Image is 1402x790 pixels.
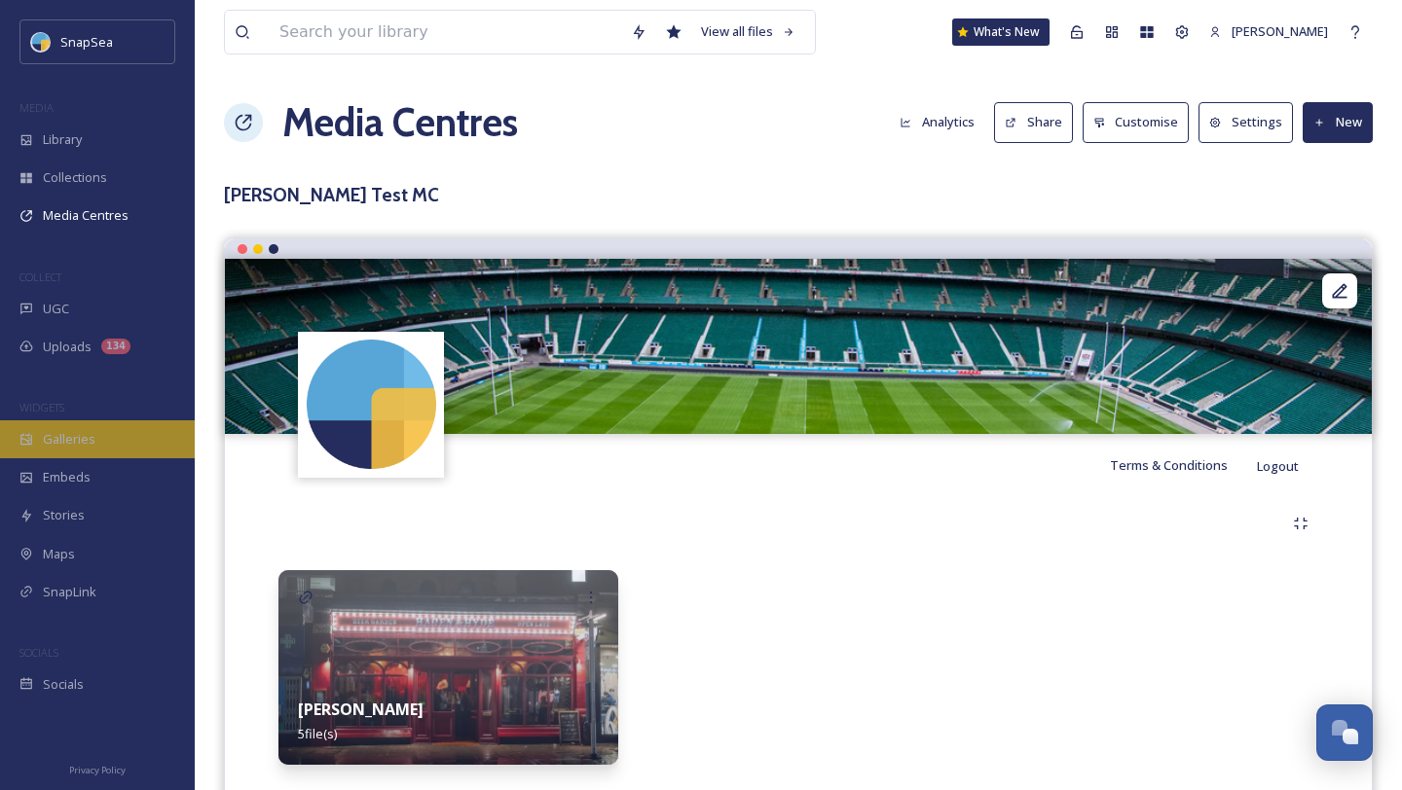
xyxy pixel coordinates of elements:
span: Privacy Policy [69,764,126,776]
div: 134 [101,339,130,354]
h3: [PERSON_NAME] Test MC [224,181,1373,209]
span: Galleries [43,430,95,449]
span: Collections [43,168,107,187]
span: MEDIA [19,100,54,115]
img: snapsea-logo.png [31,32,51,52]
button: Share [994,102,1073,142]
span: Uploads [43,338,92,356]
span: Logout [1257,457,1299,475]
img: 8d487b08-7fa4-4045-9c6c-fb2509ec189c.jpg [278,570,618,765]
button: Open Chat [1316,704,1373,761]
span: SnapLink [43,583,96,601]
a: [PERSON_NAME] [1199,13,1338,51]
span: Embeds [43,468,91,486]
span: WIDGETS [19,400,64,414]
span: 5 file(s) [298,725,337,742]
span: SnapSea [60,33,113,51]
a: What's New [952,18,1050,46]
button: Analytics [890,103,984,141]
a: Analytics [890,103,994,141]
button: Settings [1199,102,1293,142]
button: New [1303,102,1373,142]
button: Customise [1083,102,1190,142]
a: Media Centres [282,93,518,152]
a: Customise [1083,102,1199,142]
input: Search your library [270,11,621,54]
a: Settings [1199,102,1303,142]
a: Privacy Policy [69,757,126,780]
span: UGC [43,300,69,318]
img: snapsea-logo.png [301,334,442,475]
a: View all files [691,13,805,51]
span: COLLECT [19,269,61,284]
a: Terms & Conditions [1110,453,1257,477]
span: Terms & Conditions [1110,456,1228,474]
span: [PERSON_NAME] [1232,22,1328,40]
span: Socials [43,675,84,694]
span: Maps [43,545,75,563]
img: Harry test (1).avif [225,259,1372,434]
span: Media Centres [43,206,129,225]
span: Stories [43,506,85,524]
span: SOCIALS [19,645,58,660]
span: Library [43,130,82,149]
strong: [PERSON_NAME] [298,699,424,720]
